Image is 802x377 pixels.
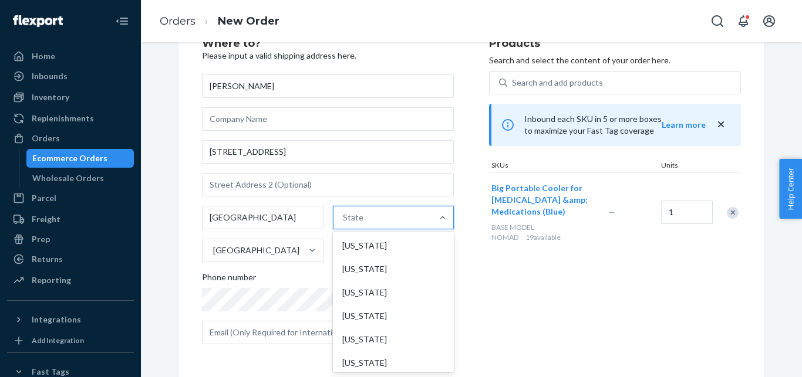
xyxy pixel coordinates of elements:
[7,109,134,128] a: Replenishments
[212,244,213,256] input: [GEOGRAPHIC_DATA]
[110,9,134,33] button: Close Navigation
[491,183,588,216] span: Big Portable Cooler for [MEDICAL_DATA] &amp; Medications (Blue)
[7,210,134,229] a: Freight
[343,212,363,223] div: State
[7,189,134,208] a: Parcel
[7,310,134,329] button: Integrations
[7,88,134,107] a: Inventory
[32,192,56,204] div: Parcel
[26,149,134,168] a: Ecommerce Orders
[489,38,741,50] h2: Products
[7,230,134,249] a: Prep
[32,253,63,265] div: Returns
[32,213,60,225] div: Freight
[525,233,561,242] span: 19 available
[489,55,741,66] p: Search and select the content of your order here.
[218,15,279,28] a: New Order
[202,38,454,50] h2: Where to?
[32,50,55,62] div: Home
[160,15,196,28] a: Orders
[32,274,71,286] div: Reporting
[7,250,134,269] a: Returns
[32,91,69,103] div: Inventory
[662,119,706,131] button: Learn more
[32,172,104,184] div: Wholesale Orders
[335,234,452,257] div: [US_STATE]
[489,104,741,146] div: Inbound each SKU in 5 or more boxes to maximize your Fast Tag coverage
[7,129,134,148] a: Orders
[661,201,713,224] input: Quantity
[202,206,324,229] input: City
[32,335,84,345] div: Add Integration
[732,9,755,33] button: Open notifications
[32,133,60,144] div: Orders
[512,77,603,89] div: Search and add products
[608,207,615,217] span: —
[202,173,454,196] input: Street Address 2 (Optional)
[7,67,134,86] a: Inbounds
[335,351,452,375] div: [US_STATE]
[32,70,68,82] div: Inbounds
[779,159,802,219] button: Help Center
[13,15,63,27] img: Flexport logo
[202,107,454,131] input: Company Name
[150,4,289,39] ol: breadcrumbs
[202,271,256,288] span: Phone number
[7,334,134,348] a: Add Integration
[202,74,454,98] input: First & Last Name
[7,271,134,290] a: Reporting
[335,281,452,304] div: [US_STATE]
[335,257,452,281] div: [US_STATE]
[491,182,594,218] button: Big Portable Cooler for [MEDICAL_DATA] &amp; Medications (Blue)
[727,207,739,219] div: Remove Item
[202,50,454,62] p: Please input a valid shipping address here.
[715,118,727,131] button: close
[32,152,107,164] div: Ecommerce Orders
[706,9,729,33] button: Open Search Box
[32,314,81,325] div: Integrations
[659,160,712,172] div: Units
[202,321,454,344] input: Email (Only Required for International)
[32,233,50,245] div: Prep
[7,47,134,66] a: Home
[335,304,452,328] div: [US_STATE]
[32,113,94,124] div: Replenishments
[335,328,452,351] div: [US_STATE]
[489,160,659,172] div: SKUs
[757,9,781,33] button: Open account menu
[491,223,534,242] span: BASE MODEL NOMAD
[26,169,134,188] a: Wholesale Orders
[202,140,454,164] input: Street Address
[213,244,299,256] div: [GEOGRAPHIC_DATA]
